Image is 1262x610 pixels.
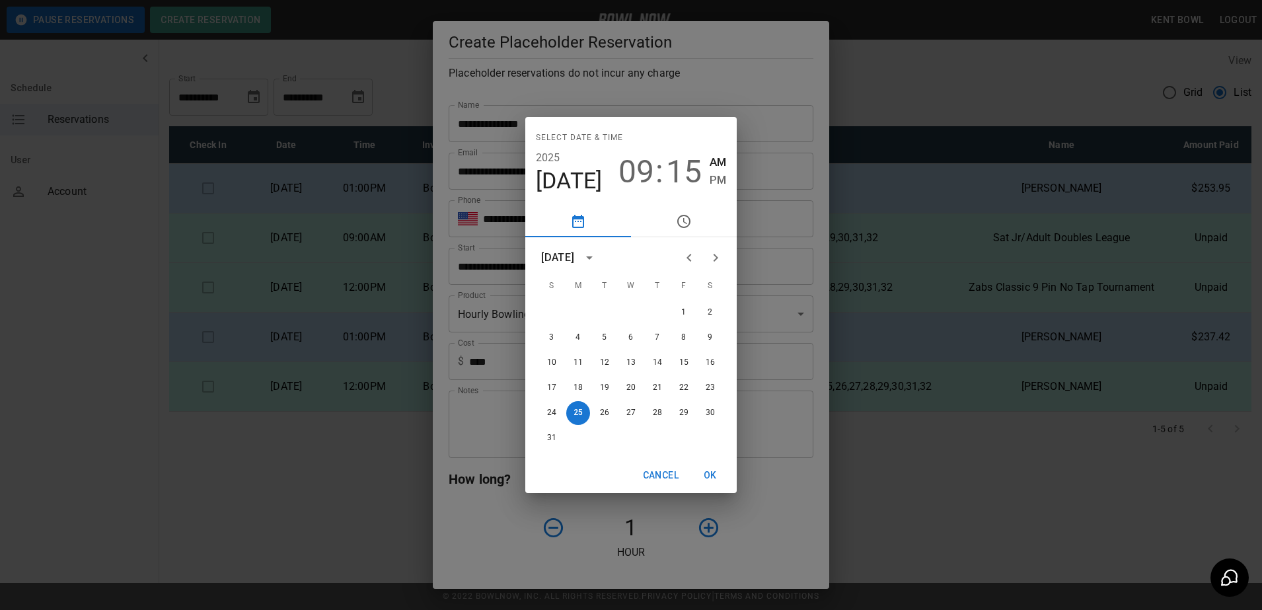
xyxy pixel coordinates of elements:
button: Next month [702,245,729,271]
span: Select date & time [536,128,623,149]
button: 23 [698,376,722,400]
button: 14 [646,351,669,375]
button: AM [710,153,726,171]
button: 9 [698,326,722,350]
button: 31 [540,426,564,450]
button: calendar view is open, switch to year view [578,247,601,269]
button: [DATE] [536,167,603,195]
button: 17 [540,376,564,400]
button: 4 [566,326,590,350]
button: 2025 [536,149,560,167]
span: Sunday [540,273,564,299]
span: Thursday [646,273,669,299]
button: OK [689,463,731,488]
span: Friday [672,273,696,299]
button: 1 [672,301,696,324]
button: 30 [698,401,722,425]
button: 11 [566,351,590,375]
button: 15 [666,153,702,190]
span: Saturday [698,273,722,299]
button: pick date [525,206,631,237]
button: 29 [672,401,696,425]
button: 7 [646,326,669,350]
button: 6 [619,326,643,350]
button: 10 [540,351,564,375]
span: Tuesday [593,273,616,299]
button: 24 [540,401,564,425]
span: Wednesday [619,273,643,299]
button: 18 [566,376,590,400]
button: 09 [618,153,654,190]
button: 20 [619,376,643,400]
span: Monday [566,273,590,299]
button: 26 [593,401,616,425]
button: PM [710,171,726,189]
button: 28 [646,401,669,425]
button: 8 [672,326,696,350]
button: 22 [672,376,696,400]
button: 13 [619,351,643,375]
button: 16 [698,351,722,375]
button: Cancel [638,463,684,488]
button: 3 [540,326,564,350]
button: 5 [593,326,616,350]
button: 12 [593,351,616,375]
span: : [655,153,663,190]
button: 27 [619,401,643,425]
button: Previous month [676,245,702,271]
button: 19 [593,376,616,400]
button: 15 [672,351,696,375]
div: [DATE] [541,250,574,266]
button: pick time [631,206,737,237]
button: 2 [698,301,722,324]
button: 25 [566,401,590,425]
button: 21 [646,376,669,400]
